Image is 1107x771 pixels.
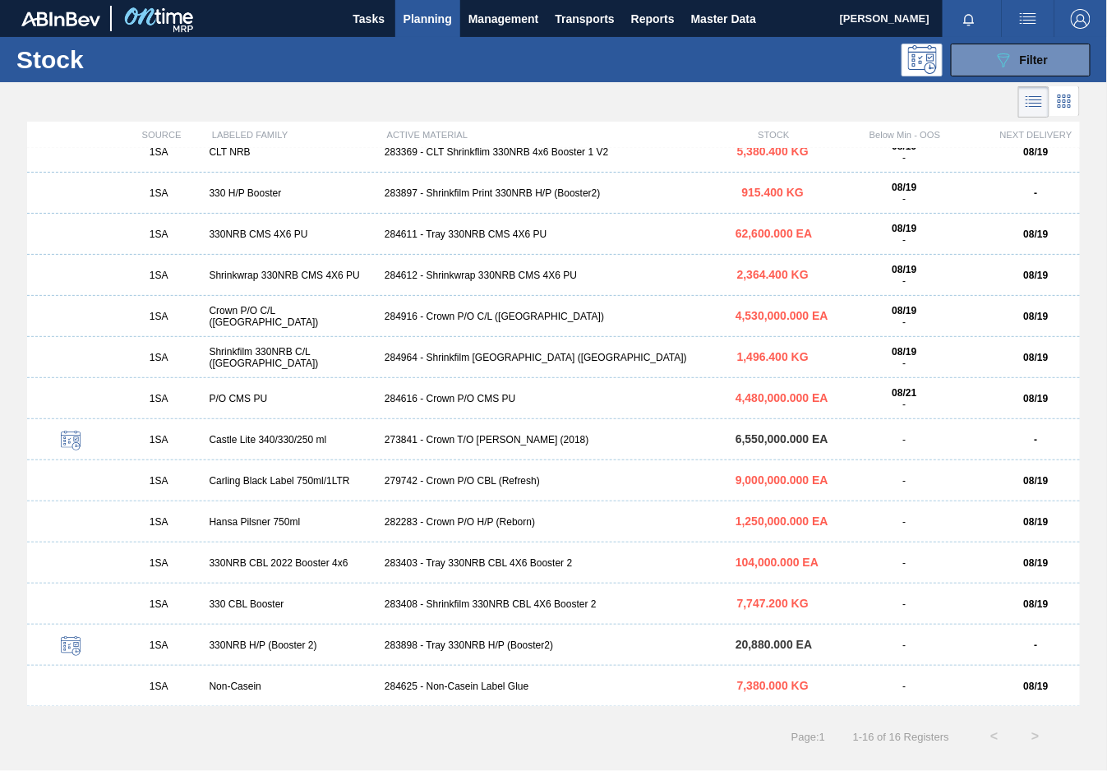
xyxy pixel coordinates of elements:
div: 330NRB CMS 4X6 PU [203,229,379,240]
div: 284611 - Tray 330NRB CMS 4X6 PU [378,229,729,240]
div: 330NRB CBL 2022 Booster 4x6 [203,557,379,569]
span: 104,000.000 EA [736,556,819,569]
div: ACTIVE MATERIAL [381,130,731,140]
strong: 08/19 [1024,229,1049,240]
span: 1SA [150,475,168,487]
span: 1SA [150,146,168,158]
span: 1,250,000.000 EA [736,515,828,528]
strong: 08/19 [892,182,916,193]
span: 2,364.400 KG [737,268,809,281]
span: 915.400 KG [742,186,805,199]
span: Transports [556,9,615,29]
strong: 08/19 [892,346,916,358]
div: SOURCE [118,130,205,140]
span: 1SA [150,598,168,610]
span: 1SA [150,557,168,569]
span: 1SA [150,311,168,322]
div: P/O CMS PU [203,393,379,404]
strong: 08/19 [892,264,916,275]
strong: 08/19 [1024,270,1049,281]
div: 284625 - Non-Casein Label Glue [378,681,729,692]
span: - [903,399,906,410]
img: TNhmsLtSVTkK8tSr43FrP2fwEKptu5GPRR3wAAAABJRU5ErkJggg== [21,12,100,26]
span: 1,496.400 KG [737,350,809,363]
span: - [903,475,906,487]
span: 4,480,000.000 EA [736,391,828,404]
button: > [1015,716,1056,757]
img: userActions [1018,9,1038,29]
div: 284612 - Shrinkwrap 330NRB CMS 4X6 PU [378,270,729,281]
span: 1SA [150,352,168,363]
span: 7,747.200 KG [737,597,809,610]
strong: - [1035,639,1038,651]
strong: 08/19 [892,223,916,234]
div: 273841 - Crown T/O [PERSON_NAME] (2018) [378,434,729,446]
div: Non-Casein [203,681,379,692]
span: 1 - 16 of 16 Registers [850,731,949,743]
span: Page : 1 [791,731,825,743]
span: - [903,234,906,246]
div: Below Min - OOS [818,130,993,140]
span: 4,530,000.000 EA [736,309,828,322]
span: - [903,557,906,569]
span: Master Data [691,9,756,29]
span: Tasks [351,9,387,29]
div: 279742 - Crown P/O CBL (Refresh) [378,475,729,487]
strong: 08/19 [1024,146,1049,158]
div: Scheduled Stock [34,431,108,453]
div: 283369 - CLT Shrinkflim 330NRB 4x6 Booster 1 V2 [378,146,729,158]
span: - [903,434,906,446]
div: List Vision [1018,86,1049,118]
strong: 08/19 [1024,557,1049,569]
span: - [903,275,906,287]
span: - [903,316,906,328]
div: 283897 - Shrinkfilm Print 330NRB H/P (Booster2) [378,187,729,199]
span: Management [468,9,539,29]
div: 330NRB H/P (Booster 2) [203,639,379,651]
span: 1SA [150,270,168,281]
span: - [903,516,906,528]
div: 284616 - Crown P/O CMS PU [378,393,729,404]
span: 1SA [150,516,168,528]
div: Castle Lite 340/330/250 ml [203,434,379,446]
span: 1SA [150,393,168,404]
div: Carling Black Label 750ml/1LTR [203,475,379,487]
span: Reports [631,9,675,29]
strong: 08/19 [1024,393,1049,404]
span: 1SA [150,434,168,446]
div: 284916 - Crown P/O C/L ([GEOGRAPHIC_DATA]) [378,311,729,322]
button: Filter [951,44,1091,76]
div: STOCK [730,130,817,140]
button: < [974,716,1015,757]
span: Planning [404,9,452,29]
div: Shrinkwrap 330NRB CMS 4X6 PU [203,270,379,281]
div: Shrinkfilm 330NRB C/L ([GEOGRAPHIC_DATA]) [203,346,379,369]
div: 283408 - Shrinkfilm 330NRB CBL 4X6 Booster 2 [378,598,729,610]
div: Scheduled Stock [34,636,108,658]
h1: Stock [16,50,247,69]
div: 330 H/P Booster [203,187,379,199]
span: 1SA [150,639,168,651]
strong: 08/19 [1024,475,1049,487]
div: Hansa Pilsner 750ml [203,516,379,528]
img: Logout [1071,9,1091,29]
strong: - [1035,434,1038,446]
span: 7,380.000 KG [737,679,809,692]
span: Filter [1020,53,1048,67]
span: 20,880.000 EA [736,638,812,651]
div: Programming: no user selected [902,44,943,76]
strong: 08/19 [892,305,916,316]
span: - [903,598,906,610]
strong: 08/19 [1024,311,1049,322]
div: 284964 - Shrinkfilm [GEOGRAPHIC_DATA] ([GEOGRAPHIC_DATA]) [378,352,729,363]
div: 282283 - Crown P/O H/P (Reborn) [378,516,729,528]
span: 62,600.000 EA [736,227,812,240]
strong: 08/19 [1024,516,1049,528]
strong: 08/21 [892,387,916,399]
span: - [903,193,906,205]
div: LABELED FAMILY [205,130,381,140]
span: 5,380.400 KG [737,145,809,158]
strong: 08/19 [1024,352,1049,363]
div: 330 CBL Booster [203,598,379,610]
div: Crown P/O C/L ([GEOGRAPHIC_DATA]) [203,305,379,328]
